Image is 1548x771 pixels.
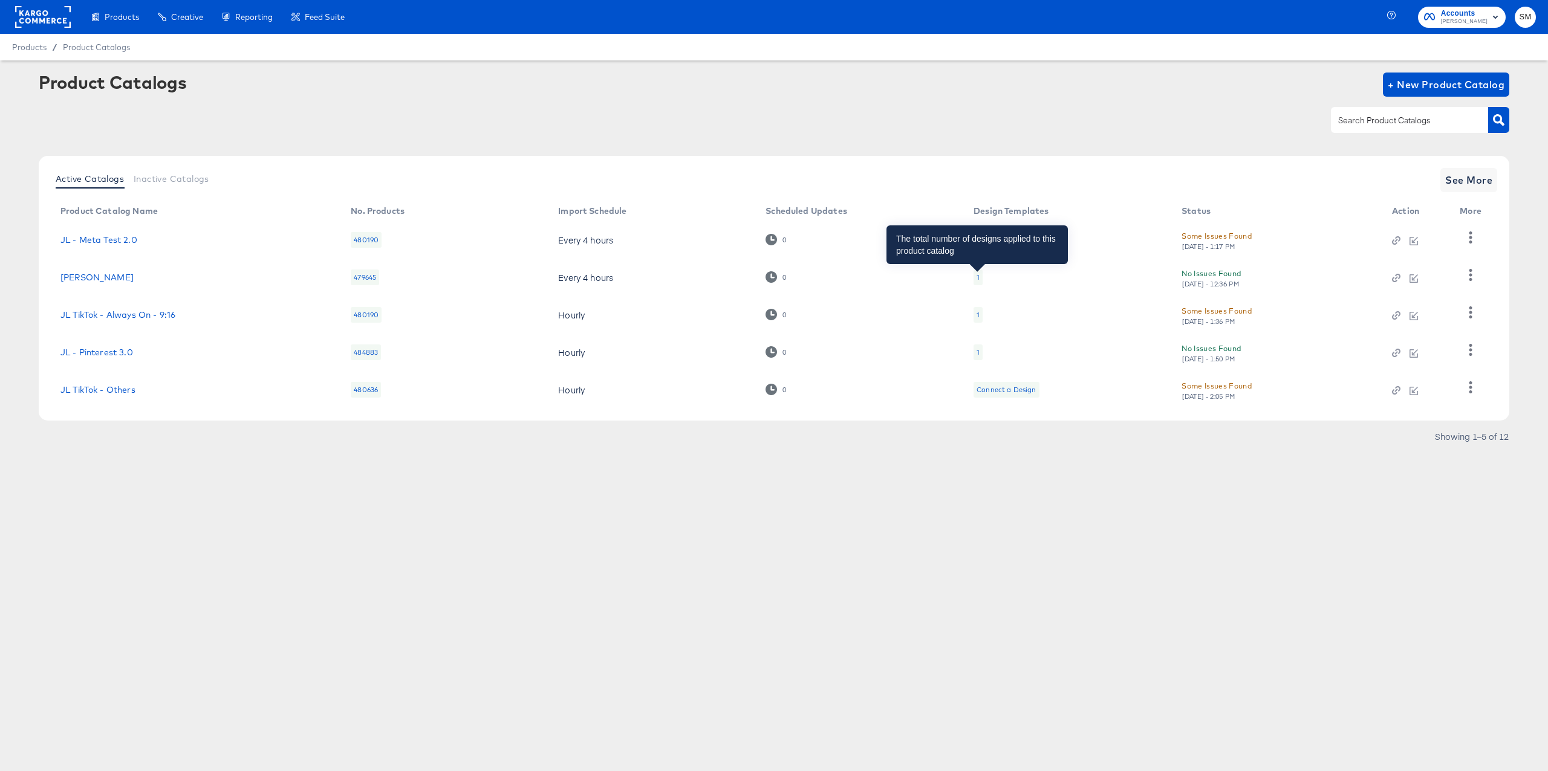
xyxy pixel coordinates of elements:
[974,232,983,248] div: 4
[977,273,980,282] div: 1
[351,206,405,216] div: No. Products
[1182,379,1252,401] button: Some Issues Found[DATE] - 2:05 PM
[1182,230,1252,251] button: Some Issues Found[DATE] - 1:17 PM
[305,12,345,22] span: Feed Suite
[351,232,382,248] div: 480190
[1182,317,1236,326] div: [DATE] - 1:36 PM
[60,385,135,395] a: JL TikTok - Others
[351,382,381,398] div: 480636
[1182,230,1252,242] div: Some Issues Found
[782,236,787,244] div: 0
[60,310,175,320] a: JL TikTok - Always On - 9:16
[1182,379,1252,392] div: Some Issues Found
[1172,202,1382,221] th: Status
[39,73,186,92] div: Product Catalogs
[1520,10,1531,24] span: SM
[1182,392,1236,401] div: [DATE] - 2:05 PM
[1445,172,1492,189] span: See More
[766,234,787,245] div: 0
[1434,432,1509,440] div: Showing 1–5 of 12
[1440,168,1497,192] button: See More
[766,384,787,395] div: 0
[974,344,983,360] div: 1
[60,206,158,216] div: Product Catalog Name
[977,385,1036,395] div: Connect a Design
[548,221,756,259] td: Every 4 hours
[47,42,63,52] span: /
[351,344,381,360] div: 484883
[1182,242,1236,251] div: [DATE] - 1:17 PM
[351,307,382,323] div: 480190
[60,273,134,282] a: [PERSON_NAME]
[977,310,980,320] div: 1
[548,371,756,408] td: Hourly
[977,235,980,245] div: 4
[134,174,209,184] span: Inactive Catalogs
[548,259,756,296] td: Every 4 hours
[1382,202,1450,221] th: Action
[974,269,983,285] div: 1
[60,347,133,357] a: JL - Pinterest 3.0
[12,42,47,52] span: Products
[766,206,847,216] div: Scheduled Updates
[782,273,787,282] div: 0
[171,12,203,22] span: Creative
[105,12,139,22] span: Products
[235,12,273,22] span: Reporting
[548,334,756,371] td: Hourly
[1450,202,1496,221] th: More
[1182,305,1252,317] div: Some Issues Found
[766,271,787,283] div: 0
[63,42,130,52] a: Product Catalogs
[1182,305,1252,326] button: Some Issues Found[DATE] - 1:36 PM
[1441,17,1488,27] span: [PERSON_NAME]
[558,206,626,216] div: Import Schedule
[1418,7,1506,28] button: Accounts[PERSON_NAME]
[56,174,124,184] span: Active Catalogs
[974,307,983,323] div: 1
[782,311,787,319] div: 0
[974,206,1049,216] div: Design Templates
[1336,114,1465,127] input: Search Product Catalogs
[60,235,137,245] a: JL - Meta Test 2.0
[351,269,379,285] div: 479645
[1515,7,1536,28] button: SM
[977,347,980,357] div: 1
[1388,76,1504,93] span: + New Product Catalog
[766,346,787,358] div: 0
[766,309,787,320] div: 0
[1383,73,1509,97] button: + New Product Catalog
[1441,7,1488,20] span: Accounts
[782,385,787,394] div: 0
[974,382,1039,398] div: Connect a Design
[548,296,756,334] td: Hourly
[782,348,787,356] div: 0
